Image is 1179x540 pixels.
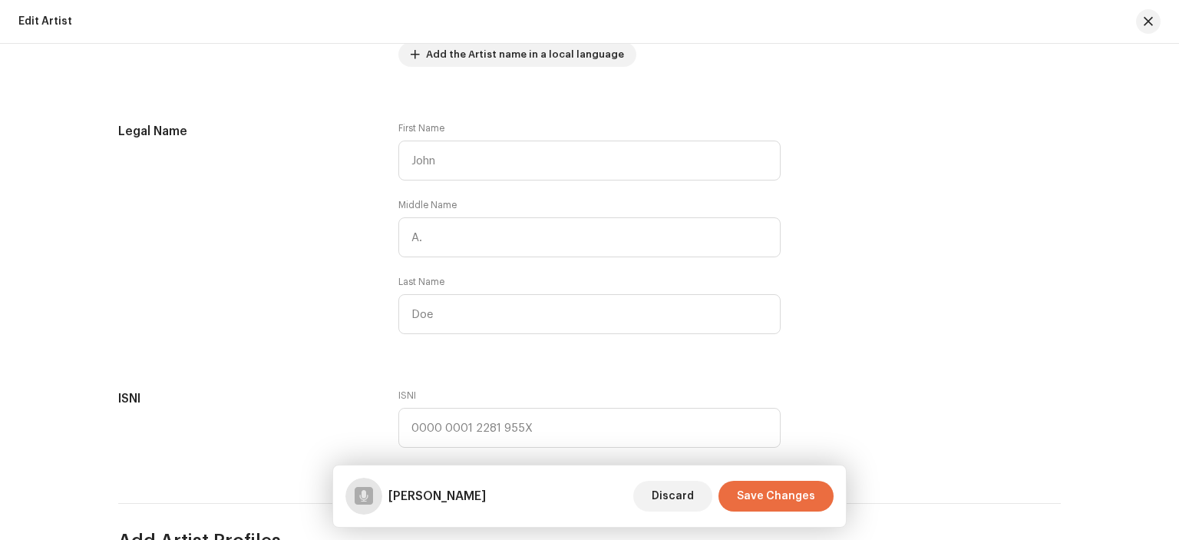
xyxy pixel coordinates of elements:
[398,408,781,448] input: 0000 0001 2281 955X
[426,39,624,70] span: Add the Artist name in a local language
[633,481,712,512] button: Discard
[118,389,374,408] h5: ISNI
[652,481,694,512] span: Discard
[398,276,444,288] label: Last Name
[398,42,636,67] button: Add the Artist name in a local language
[398,199,457,211] label: Middle Name
[398,294,781,334] input: Doe
[118,122,374,141] h5: Legal Name
[398,217,781,257] input: A.
[388,487,486,505] h5: Byron Siragusa
[398,141,781,181] input: John
[718,481,834,512] button: Save Changes
[737,481,815,512] span: Save Changes
[398,389,416,402] label: ISNI
[398,122,444,134] label: First Name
